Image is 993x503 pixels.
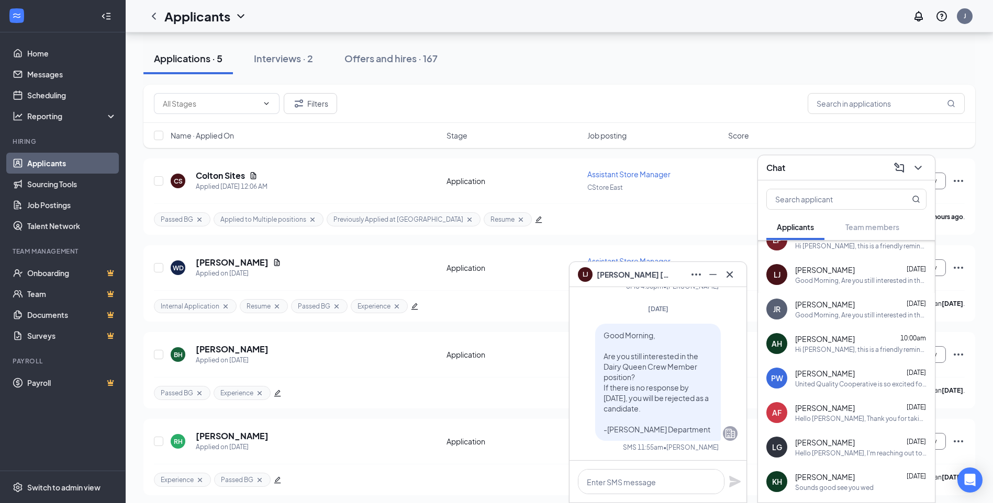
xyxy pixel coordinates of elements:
h5: [PERSON_NAME] [196,344,269,355]
span: [DATE] [907,265,926,273]
svg: Collapse [101,11,111,21]
span: Applicants [777,222,814,232]
a: Job Postings [27,195,117,215]
svg: Analysis [13,111,23,121]
svg: ChevronDown [912,162,924,174]
span: 10:00am [900,334,926,342]
span: Assistant Store Manager [587,169,671,179]
svg: Company [724,427,737,440]
svg: ChevronLeft [148,10,160,22]
svg: WorkstreamLogo [12,10,22,21]
svg: Cross [196,476,204,484]
h5: Colton Sites [196,170,245,181]
div: Application [447,176,581,186]
svg: Ellipses [952,175,965,187]
svg: QuestionInfo [935,10,948,22]
div: LJ [774,269,780,280]
span: Experience [161,475,194,484]
div: J [964,12,966,20]
span: [DATE] [907,438,926,445]
svg: Cross [255,389,264,397]
div: WD [173,264,184,272]
span: Good Morning, Are you still interested in the Dairy Queen Crew Member position? If there is no re... [604,330,710,434]
span: edit [274,476,281,484]
div: Applied [DATE] 12:06 AM [196,181,267,192]
div: RH [174,437,183,446]
div: Hi [PERSON_NAME], this is a friendly reminder. Your meeting with United Quality Cooperative for D... [795,345,927,354]
div: LG [772,442,782,452]
span: Internal Application [161,302,219,311]
span: CStore East [587,184,623,191]
div: Open Intercom Messenger [957,467,983,493]
span: [PERSON_NAME] [795,368,855,379]
div: Hello [PERSON_NAME], Thank you for taking time to come in and interview for Dairy Queen Crew Memb... [795,414,927,423]
span: [PERSON_NAME] [795,265,855,275]
div: Sounds good see you wed [795,483,874,492]
div: JR [773,304,780,314]
a: DocumentsCrown [27,304,117,325]
div: Application [447,262,581,273]
span: edit [535,216,542,223]
a: Home [27,43,117,64]
span: [DATE] [907,472,926,480]
a: PayrollCrown [27,372,117,393]
div: Hello [PERSON_NAME], I'm reaching out to [PERSON_NAME] and our Retail Teams Director to get this ... [795,449,927,458]
button: Cross [721,266,738,283]
h1: Applicants [164,7,230,25]
div: CS [174,177,183,186]
span: • [PERSON_NAME] [663,443,719,452]
span: Resume [490,215,515,224]
div: Team Management [13,247,115,256]
div: Applied on [DATE] [196,355,269,365]
span: Experience [220,388,253,397]
span: Applied to Multiple positions [220,215,306,224]
svg: Minimize [707,268,719,281]
svg: ChevronDown [235,10,247,22]
h5: [PERSON_NAME] [196,430,269,442]
div: SMS 11:55am [623,443,663,452]
span: edit [274,390,281,397]
svg: MagnifyingGlass [912,195,920,203]
div: KH [772,476,782,487]
svg: Cross [308,215,317,224]
div: PW [771,373,783,383]
div: Hi [PERSON_NAME], this is a friendly reminder. Your meeting with United Quality Cooperative for D... [795,242,927,250]
div: Payroll [13,357,115,365]
a: Sourcing Tools [27,174,117,195]
a: OnboardingCrown [27,262,117,283]
div: Switch to admin view [27,482,101,493]
svg: ChevronDown [262,99,271,108]
div: Hiring [13,137,115,146]
span: Resume [247,302,271,311]
span: Stage [447,130,467,141]
button: ComposeMessage [891,159,908,176]
b: [DATE] [942,473,963,481]
svg: Notifications [912,10,925,22]
div: BH [174,350,183,359]
a: Messages [27,64,117,85]
span: Passed BG [221,475,253,484]
svg: Filter [293,97,305,110]
span: Passed BG [298,302,330,311]
span: [DATE] [907,300,926,307]
div: United Quality Cooperative is so excited for you to join our team! Do you know anyone else who mi... [795,380,927,388]
span: Name · Applied On [171,130,234,141]
svg: Cross [332,302,341,311]
div: Interviews · 2 [254,52,313,65]
div: Applications · 5 [154,52,222,65]
span: Passed BG [161,215,193,224]
svg: Document [273,258,281,267]
svg: Settings [13,482,23,493]
span: edit [411,303,418,310]
a: Talent Network [27,215,117,236]
span: Previously Applied at [GEOGRAPHIC_DATA] [333,215,463,224]
svg: Cross [393,302,401,311]
b: [DATE] [942,300,963,307]
span: [PERSON_NAME] [795,334,855,344]
button: Filter Filters [284,93,337,114]
svg: Cross [255,476,264,484]
a: SurveysCrown [27,325,117,346]
svg: MagnifyingGlass [947,99,955,108]
span: [PERSON_NAME] [795,472,855,482]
